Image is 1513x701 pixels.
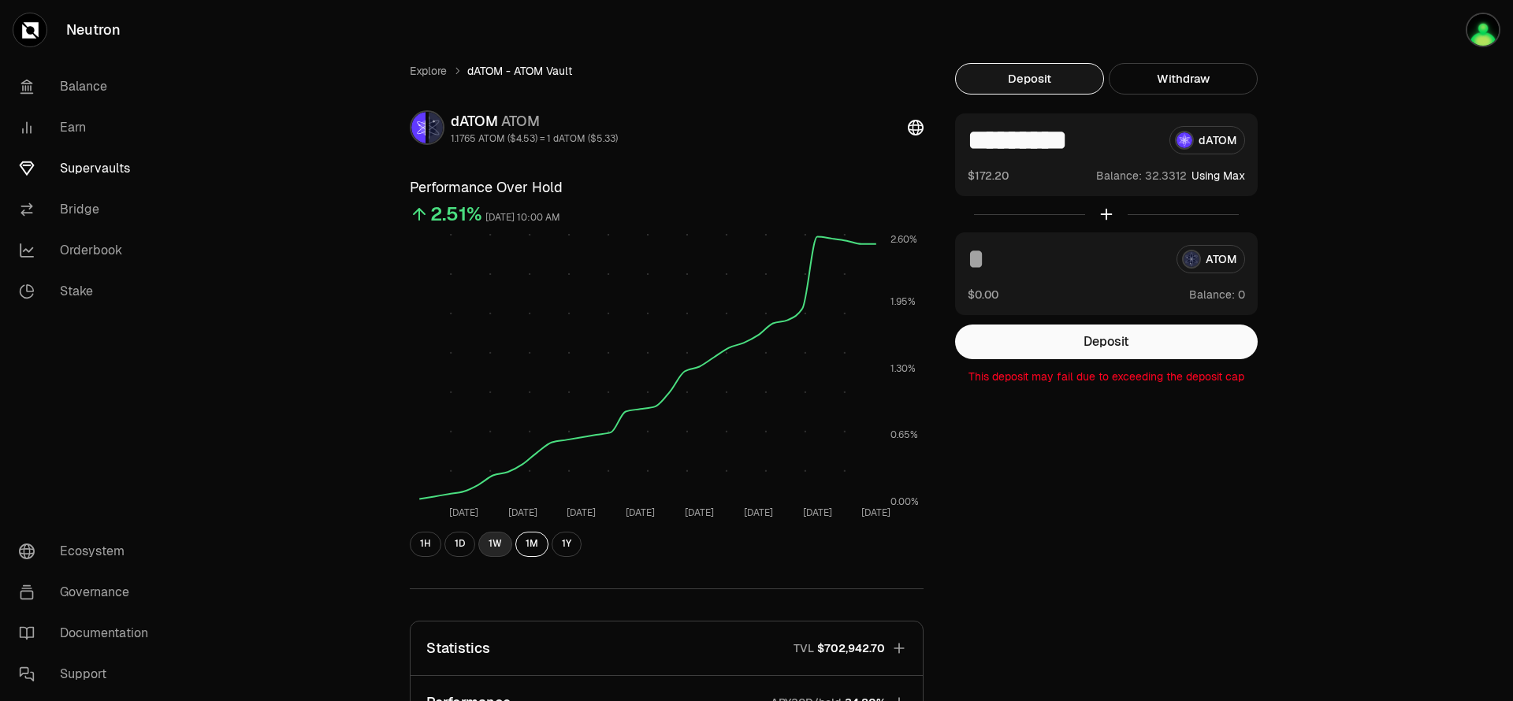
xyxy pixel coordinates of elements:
img: ATOM Logo [429,112,443,143]
button: Deposit [955,325,1258,359]
a: Earn [6,107,170,148]
img: SSYC 0992 [1466,13,1500,47]
p: This deposit may fail due to exceeding the deposit cap [955,369,1258,384]
nav: breadcrumb [410,63,924,79]
span: $702,942.70 [817,640,885,656]
tspan: [DATE] [567,506,596,519]
div: dATOM [451,110,618,132]
a: Governance [6,572,170,613]
p: Statistics [426,637,490,659]
button: 1M [515,532,548,557]
tspan: [DATE] [626,506,655,519]
p: TVL [794,640,814,656]
a: Orderbook [6,230,170,271]
button: $0.00 [968,286,998,302]
span: dATOM - ATOM Vault [467,63,572,79]
tspan: 0.65% [890,428,918,441]
tspan: 1.95% [890,295,916,308]
div: 2.51% [430,202,482,227]
a: Bridge [6,189,170,230]
tspan: 0.00% [890,495,919,508]
h3: Performance Over Hold [410,176,924,198]
button: $172.20 [968,167,1009,184]
tspan: [DATE] [449,506,478,519]
span: ATOM [501,112,540,130]
tspan: [DATE] [685,506,714,519]
button: 1H [410,532,441,557]
a: Explore [410,63,447,79]
tspan: [DATE] [861,506,890,519]
tspan: [DATE] [803,506,832,519]
a: Documentation [6,613,170,654]
span: Balance: [1096,168,1142,184]
div: 1.1765 ATOM ($4.53) = 1 dATOM ($5.33) [451,132,618,145]
a: Balance [6,66,170,107]
a: Support [6,654,170,695]
a: Supervaults [6,148,170,189]
button: Using Max [1191,168,1245,184]
button: Withdraw [1109,63,1258,95]
tspan: 2.60% [890,233,917,246]
button: StatisticsTVL$702,942.70 [411,621,923,675]
tspan: [DATE] [744,506,773,519]
div: [DATE] 10:00 AM [485,209,560,227]
button: 1W [478,532,512,557]
span: Balance: [1189,287,1235,302]
a: Ecosystem [6,531,170,572]
button: 1Y [552,532,582,557]
a: Stake [6,271,170,312]
button: 1D [444,532,475,557]
tspan: 1.30% [890,362,916,375]
img: dATOM Logo [411,112,426,143]
tspan: [DATE] [508,506,537,519]
button: Deposit [955,63,1104,95]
